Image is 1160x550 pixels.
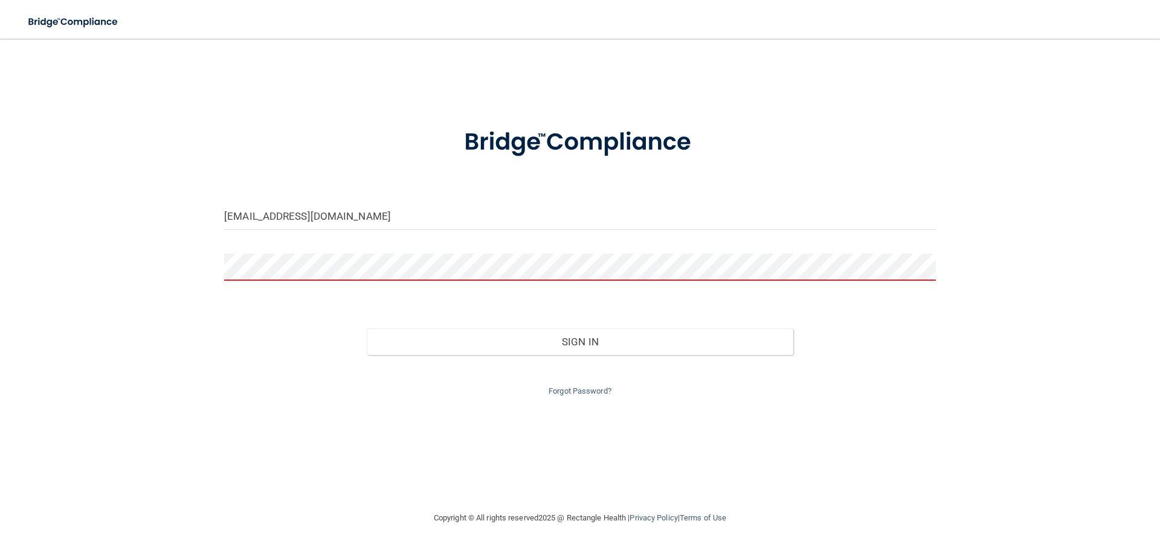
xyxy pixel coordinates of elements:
[549,386,611,395] a: Forgot Password?
[439,111,721,174] img: bridge_compliance_login_screen.278c3ca4.svg
[630,513,677,522] a: Privacy Policy
[367,328,794,355] button: Sign In
[18,10,129,34] img: bridge_compliance_login_screen.278c3ca4.svg
[359,499,801,537] div: Copyright © All rights reserved 2025 @ Rectangle Health | |
[224,203,936,230] input: Email
[680,513,726,522] a: Terms of Use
